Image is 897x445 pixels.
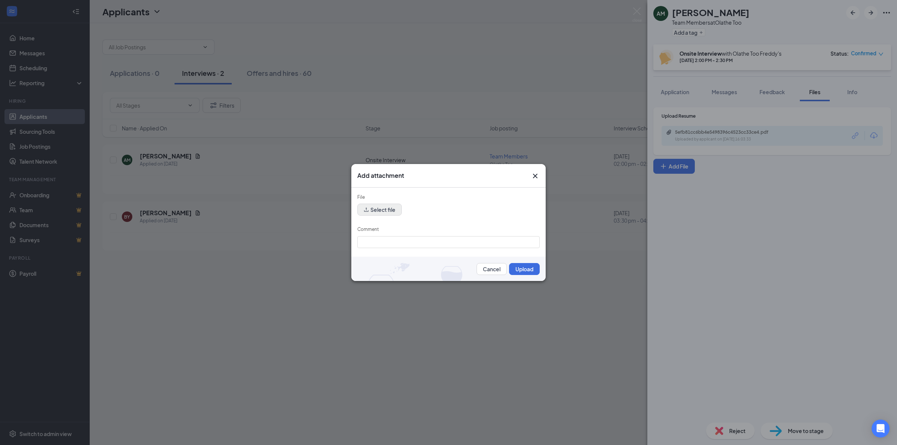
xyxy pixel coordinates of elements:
input: Comment [357,236,540,248]
button: Upload [509,263,540,275]
button: Close [531,171,540,180]
button: Cancel [477,263,507,275]
span: upload [364,207,369,212]
span: upload Select file [357,208,402,213]
label: Comment [357,226,379,232]
div: Open Intercom Messenger [872,420,890,438]
h3: Add attachment [357,171,404,180]
button: upload Select file [357,204,402,216]
label: File [357,194,365,200]
svg: Cross [531,171,540,180]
